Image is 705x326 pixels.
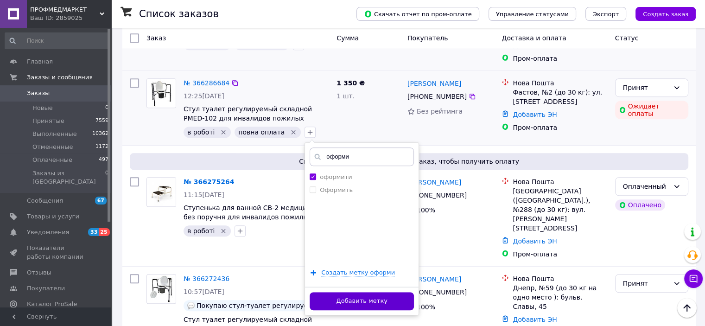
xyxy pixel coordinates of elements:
span: Оплаченные [32,156,72,164]
button: Чат с покупателем [684,269,703,288]
span: в роботі [187,227,215,235]
a: Добавить ЭН [513,316,557,323]
span: Товары и услуги [27,212,79,221]
span: 1 шт. [337,92,355,100]
img: :speech_balloon: [187,302,195,309]
span: 10362 [92,130,108,138]
button: Экспорт [585,7,626,21]
span: Покупатели [27,284,65,293]
div: Нова Пошта [513,78,607,88]
div: Нова Пошта [513,177,607,186]
span: Каталог ProSale [27,300,77,308]
img: Фото товару [150,275,173,303]
a: [PERSON_NAME] [407,178,461,187]
a: Создать заказ [626,10,696,17]
div: Пром-оплата [513,249,607,259]
span: 100% [417,206,435,214]
input: Поиск [5,32,109,49]
img: Фото товару [147,178,176,206]
span: Заказы [27,89,50,97]
span: Статус [615,34,639,42]
span: 11:15[DATE] [184,191,224,198]
span: [PHONE_NUMBER] [407,93,467,100]
span: повна оплата [238,128,285,136]
span: 0 [105,104,108,112]
span: Заказы из [GEOGRAPHIC_DATA] [32,169,105,186]
span: Главная [27,58,53,66]
button: Наверх [677,298,697,318]
a: [PERSON_NAME] [407,275,461,284]
img: Фото товару [147,79,176,108]
span: Покупатель [407,34,448,42]
span: Уведомления [27,228,69,237]
a: Добавить ЭН [513,111,557,118]
a: Фото товару [146,274,176,304]
button: Добавить метку [310,292,414,310]
button: Создать заказ [635,7,696,21]
a: Фото товару [146,78,176,108]
span: 10:57[DATE] [184,288,224,295]
span: 25 [99,228,109,236]
button: Скачать отчет по пром-оплате [356,7,479,21]
a: Стул туалет регулируемый складной PMED-102 для инвалидов пожилых больных кресло [184,105,312,131]
span: 0 [105,169,108,186]
span: Заказы и сообщения [27,73,93,82]
span: Новые [32,104,53,112]
span: [PHONE_NUMBER] [407,288,467,296]
span: Без рейтинга [417,108,463,115]
div: Нова Пошта [513,274,607,283]
span: Покупаю стул-туалет регулируемый [197,302,322,309]
input: Напишите название метки [310,147,414,166]
span: 100% [417,303,435,311]
button: Управление статусами [489,7,576,21]
span: Принятые [32,117,64,125]
span: Экспорт [593,11,619,18]
div: Оплачено [615,199,665,211]
span: Заказ [146,34,166,42]
span: в роботі [187,128,215,136]
span: 7559 [95,117,108,125]
span: ПРОФМЕДМАРКЕТ [30,6,100,14]
div: Пром-оплата [513,123,607,132]
span: 1172 [95,143,108,151]
span: Доставка и оплата [502,34,566,42]
h1: Список заказов [139,8,219,19]
span: 33 [88,228,99,236]
a: Добавить ЭН [513,237,557,245]
span: 67 [95,197,107,205]
span: Отзывы [27,268,51,277]
span: 497 [99,156,108,164]
span: Выполненные [32,130,77,138]
a: № 366272436 [184,275,229,282]
a: Фото товару [146,177,176,207]
a: [PERSON_NAME] [407,79,461,88]
label: Оформить [320,186,353,193]
span: Сообщения [27,197,63,205]
div: Оплаченный [623,181,669,192]
span: [PHONE_NUMBER] [407,192,467,199]
span: Скачать отчет по пром-оплате [364,10,472,18]
span: Показатели работы компании [27,244,86,261]
div: Пром-оплата [513,54,607,63]
div: Фастов, №2 (до 30 кг): ул. [STREET_ADDRESS] [513,88,607,106]
span: 12:25[DATE] [184,92,224,100]
span: Сумма [337,34,359,42]
span: Управление статусами [496,11,569,18]
label: оформити [320,173,352,180]
span: Отмененные [32,143,73,151]
div: Принят [623,278,669,288]
a: № 366286684 [184,79,229,87]
span: Создать метку оформи [321,269,395,276]
span: 1 350 ₴ [337,79,365,87]
svg: Удалить метку [220,128,227,136]
div: Днепр, №59 (до 30 кг на одно место ): бульв. Славы, 45 [513,283,607,311]
a: Ступенька для ванной СВ-2 медицинская без поручня для инвалидов пожилых людей двойная [184,204,326,230]
div: [GEOGRAPHIC_DATA] ([GEOGRAPHIC_DATA].), №288 (до 30 кг): вул. [PERSON_NAME][STREET_ADDRESS] [513,186,607,233]
svg: Удалить метку [290,128,297,136]
a: № 366275264 [184,178,234,185]
span: Создать заказ [643,11,688,18]
div: Принят [623,83,669,93]
div: Ожидает оплаты [615,101,688,119]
